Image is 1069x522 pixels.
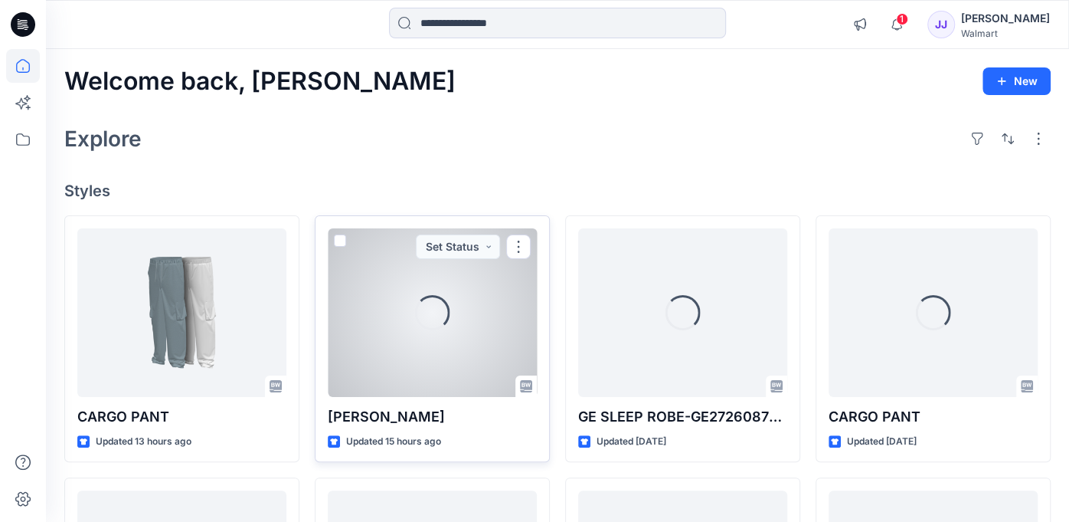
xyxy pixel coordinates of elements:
[64,182,1051,200] h4: Styles
[927,11,955,38] div: JJ
[961,28,1050,39] div: Walmart
[77,228,286,397] a: CARGO PANT
[64,67,456,96] h2: Welcome back, [PERSON_NAME]
[64,126,142,151] h2: Explore
[578,406,787,428] p: GE SLEEP ROBE-GE27260870 v2
[597,434,666,450] p: Updated [DATE]
[96,434,191,450] p: Updated 13 hours ago
[328,406,537,428] p: [PERSON_NAME]
[896,13,908,25] span: 1
[847,434,917,450] p: Updated [DATE]
[829,406,1038,428] p: CARGO PANT
[346,434,441,450] p: Updated 15 hours ago
[77,406,286,428] p: CARGO PANT
[982,67,1051,95] button: New
[961,9,1050,28] div: [PERSON_NAME]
